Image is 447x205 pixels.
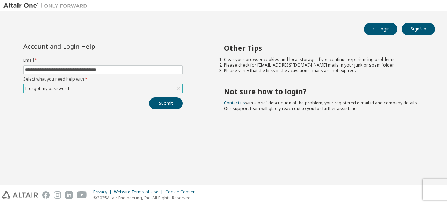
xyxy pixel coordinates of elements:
[23,57,183,63] label: Email
[224,68,423,74] li: Please verify that the links in the activation e-mails are not expired.
[24,85,70,93] div: I forgot my password
[224,100,418,111] span: with a brief description of the problem, your registered e-mail id and company details. Our suppo...
[224,87,423,96] h2: Not sure how to login?
[42,191,50,199] img: facebook.svg
[224,43,423,53] h2: Other Tips
[3,2,91,9] img: Altair One
[224,100,245,106] a: Contact us
[114,189,165,195] div: Website Terms of Use
[2,191,38,199] img: altair_logo.svg
[65,191,73,199] img: linkedin.svg
[23,43,151,49] div: Account and Login Help
[77,191,87,199] img: youtube.svg
[24,84,182,93] div: I forgot my password
[149,97,183,109] button: Submit
[93,189,114,195] div: Privacy
[165,189,201,195] div: Cookie Consent
[402,23,435,35] button: Sign Up
[93,195,201,201] p: © 2025 Altair Engineering, Inc. All Rights Reserved.
[224,57,423,62] li: Clear your browser cookies and local storage, if you continue experiencing problems.
[23,76,183,82] label: Select what you need help with
[224,62,423,68] li: Please check for [EMAIL_ADDRESS][DOMAIN_NAME] mails in your junk or spam folder.
[364,23,397,35] button: Login
[54,191,61,199] img: instagram.svg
